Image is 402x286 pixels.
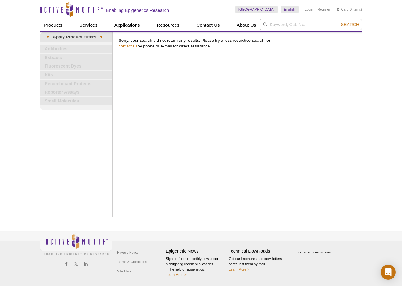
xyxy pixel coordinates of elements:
[40,80,112,88] a: Recombinant Proteins
[40,54,112,62] a: Extracts
[40,88,112,96] a: Reporter Assays
[337,8,339,11] img: Your Cart
[229,267,249,271] a: Learn More >
[40,19,66,31] a: Products
[40,71,112,79] a: Kits
[281,6,299,13] a: English
[166,273,187,277] a: Learn More >
[341,22,359,27] span: Search
[337,7,348,12] a: Cart
[260,19,362,30] input: Keyword, Cat. No.
[233,19,260,31] a: About Us
[43,34,53,40] span: ▾
[235,6,278,13] a: [GEOGRAPHIC_DATA]
[305,7,313,12] a: Login
[75,19,101,31] a: Services
[317,7,330,12] a: Register
[115,267,132,276] a: Site Map
[115,248,140,257] a: Privacy Policy
[40,32,112,42] a: ▾Apply Product Filters▾
[40,97,112,105] a: Small Molecules
[381,265,396,280] div: Open Intercom Messenger
[40,45,112,53] a: Antibodies
[111,19,144,31] a: Applications
[96,34,106,40] span: ▾
[339,22,361,27] button: Search
[119,38,359,49] p: Sorry, your search did not return any results. Please try a less restrictive search, or by phone ...
[153,19,183,31] a: Resources
[40,231,112,257] img: Active Motif,
[166,256,226,278] p: Sign up for our monthly newsletter highlighting recent publications in the field of epigenetics.
[337,6,362,13] li: (0 items)
[193,19,223,31] a: Contact Us
[166,249,226,254] h4: Epigenetic News
[298,251,331,254] a: ABOUT SSL CERTIFICATES
[229,249,288,254] h4: Technical Downloads
[106,8,169,13] h2: Enabling Epigenetics Research
[229,256,288,272] p: Get our brochures and newsletters, or request them by mail.
[292,242,339,256] table: Click to Verify - This site chose Symantec SSL for secure e-commerce and confidential communicati...
[115,257,148,267] a: Terms & Conditions
[119,44,137,48] a: contact us
[40,62,112,70] a: Fluorescent Dyes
